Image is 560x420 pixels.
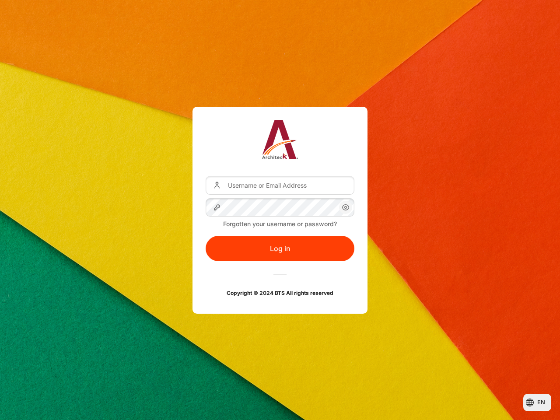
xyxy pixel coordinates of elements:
[262,120,298,159] img: Architeck
[206,236,354,261] button: Log in
[523,394,551,411] button: Languages
[223,220,337,227] a: Forgotten your username or password?
[227,290,333,296] strong: Copyright © 2024 BTS All rights reserved
[206,176,354,194] input: Username or Email Address
[537,398,545,407] span: en
[262,120,298,163] a: Architeck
